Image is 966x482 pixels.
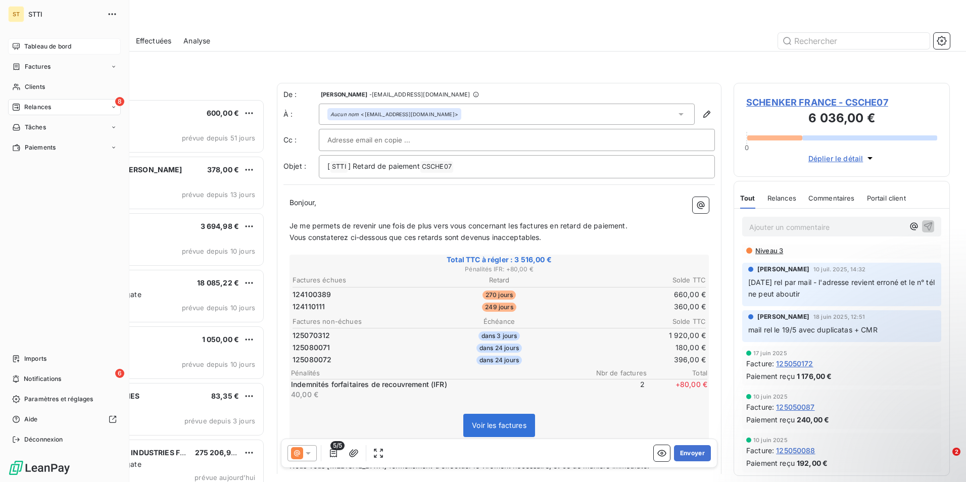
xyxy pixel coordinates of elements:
a: Imports [8,351,121,367]
span: 1 176,00 € [797,371,832,381]
span: - [EMAIL_ADDRESS][DOMAIN_NAME] [369,91,470,98]
span: Déplier le détail [808,153,863,164]
th: Solde TTC [569,275,706,285]
img: Logo LeanPay [8,460,71,476]
span: Facture : [746,358,774,369]
td: 1 920,00 € [569,330,706,341]
span: dans 24 jours [476,356,522,365]
span: Commentaires [808,194,855,202]
iframe: Intercom live chat [932,448,956,472]
span: Vous constaterez ci-dessous que ces retards sont devenus inacceptables. [289,233,542,242]
span: prévue depuis 10 jours [182,304,255,312]
span: Facture : [746,402,774,412]
span: 17 juin 2025 [753,350,787,356]
span: 124110111 [293,302,325,312]
span: 10 juil. 2025, 14:32 [813,266,865,272]
span: Relances [24,103,51,112]
span: Paiement reçu [746,371,795,381]
span: Relances [767,194,796,202]
span: Nbr de factures [586,369,647,377]
span: En cas de non-paiement sous 8 jours, nous serons contraints de transmettre votre dossier à notre ... [289,473,689,481]
span: 2 [584,379,645,400]
a: Factures [8,59,121,75]
span: 2 [952,448,960,456]
span: 5/5 [330,441,345,450]
span: 3 694,98 € [201,222,239,230]
span: Total TTC à régler : 3 516,00 € [291,255,707,265]
span: 270 jours [482,291,516,300]
span: 10 juin 2025 [753,437,788,443]
span: Tout [740,194,755,202]
span: Paiements [25,143,56,152]
span: Tableau de bord [24,42,71,51]
p: 40,00 € [291,390,582,400]
button: Déplier le détail [805,153,879,164]
span: Paiement reçu [746,458,795,468]
span: Imports [24,354,46,363]
span: Objet : [283,162,306,170]
span: Pénalités IFR : + 80,00 € [291,265,707,274]
span: dans 24 jours [476,344,522,353]
span: SCHENKER FRANCE - CSCHE07 [746,95,937,109]
td: 125080071 [292,342,429,353]
span: mail rel le 19/5 avec duplicatas + CMR [748,325,878,334]
th: Factures non-échues [292,316,429,327]
th: Retard [430,275,568,285]
span: [PERSON_NAME] [757,312,809,321]
span: 8 [115,97,124,106]
span: prévue depuis 10 jours [182,247,255,255]
th: Échéance [430,316,568,327]
span: Je me permets de revenir une fois de plus vers vous concernant les factures en retard de paiement. [289,221,627,230]
td: 180,00 € [569,342,706,353]
span: Relance Gardengate [72,460,141,468]
td: 360,00 € [569,301,706,312]
a: Tableau de bord [8,38,121,55]
span: Tâches [25,123,46,132]
span: 275 206,96 € [195,448,243,457]
a: Tâches [8,119,121,135]
td: 125070312 [292,330,429,341]
span: 83,35 € [211,392,239,400]
em: Aucun nom [330,111,359,118]
span: 192,00 € [797,458,828,468]
a: Clients [8,79,121,95]
span: Déconnexion [24,435,63,444]
span: 378,00 € [207,165,239,174]
a: 8Relances [8,99,121,115]
input: Adresse email en copie ... [327,132,436,148]
span: 124100389 [293,290,331,300]
label: Cc : [283,135,319,145]
span: prévue depuis 10 jours [182,360,255,368]
td: 125080072 [292,354,429,365]
div: ST [8,6,24,22]
a: Paramètres et réglages [8,391,121,407]
span: Pénalités [291,369,586,377]
span: prévue depuis 51 jours [182,134,255,142]
span: Portail client [867,194,906,202]
span: Paramètres et réglages [24,395,93,404]
iframe: Intercom notifications message [764,384,966,455]
a: Aide [8,411,121,427]
span: 249 jours [482,303,516,312]
span: Relance Gardengate [72,290,141,299]
div: <[EMAIL_ADDRESS][DOMAIN_NAME]> [330,111,458,118]
span: Effectuées [136,36,172,46]
span: Factures [25,62,51,71]
span: 1 050,00 € [202,335,239,344]
div: grid [49,99,265,482]
span: Total [647,369,707,377]
span: Clients [25,82,45,91]
span: 18 juin 2025, 12:51 [813,314,865,320]
span: Niveau 3 [754,247,783,255]
span: prévue aujourd’hui [195,473,255,481]
span: dans 3 jours [478,331,520,341]
td: 660,00 € [569,289,706,300]
span: Paiement reçu [746,414,795,425]
span: 125050172 [776,358,813,369]
h3: 6 036,00 € [746,109,937,129]
span: [ [327,162,330,170]
p: Indemnités forfaitaires de recouvrement (IFR) [291,379,582,390]
span: 6 [115,369,124,378]
span: Voir les factures [472,421,526,429]
th: Solde TTC [569,316,706,327]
